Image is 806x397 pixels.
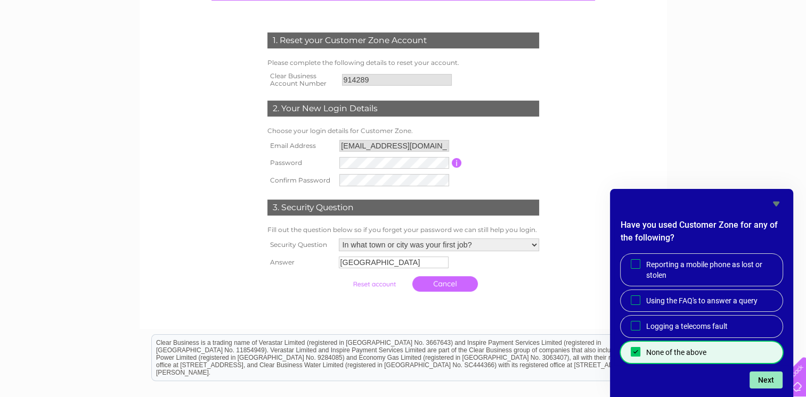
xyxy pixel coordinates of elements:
[621,219,783,250] h2: Have you used Customer Zone for any of the following?
[28,28,83,60] img: logo.png
[267,32,539,48] div: 1. Reset your Customer Zone Account
[621,197,783,388] div: Have you used Customer Zone for any of the following?
[267,101,539,117] div: 2. Your New Login Details
[713,45,745,53] a: Telecoms
[341,277,407,292] input: Submit
[265,236,336,254] th: Security Question
[265,171,337,188] th: Confirm Password
[265,154,337,171] th: Password
[646,347,706,358] span: None of the above
[265,56,542,69] td: Please complete the following details to reset your account.
[267,200,539,216] div: 3. Security Question
[265,137,337,154] th: Email Address
[621,254,783,363] div: Have you used Customer Zone for any of the following?
[646,259,774,281] span: Reporting a mobile phone as lost or stolen
[646,295,758,306] span: Using the FAQ's to answer a query
[605,5,679,19] a: 0333 014 3131
[452,158,462,168] input: Information
[683,45,707,53] a: Energy
[774,45,800,53] a: Contact
[770,197,783,210] button: Hide survey
[265,125,542,137] td: Choose your login details for Customer Zone.
[412,276,478,292] a: Cancel
[265,224,542,236] td: Fill out the question below so if you forget your password we can still help you login.
[646,321,728,332] span: Logging a telecoms fault
[265,69,339,90] th: Clear Business Account Number
[265,254,336,271] th: Answer
[750,371,783,388] button: Next question
[152,6,655,52] div: Clear Business is a trading name of Verastar Limited (registered in [GEOGRAPHIC_DATA] No. 3667643...
[657,45,677,53] a: Water
[752,45,767,53] a: Blog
